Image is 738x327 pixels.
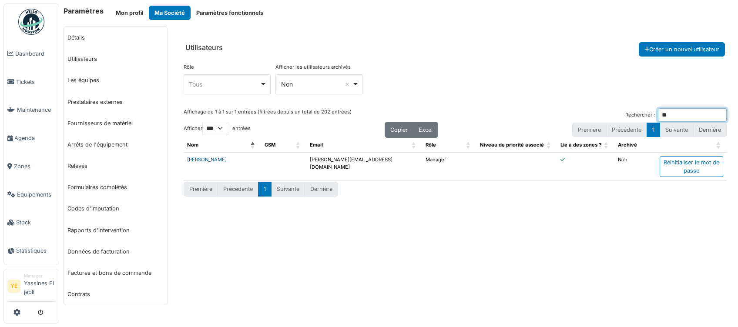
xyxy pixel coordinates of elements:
[184,108,352,122] div: Affichage de 1 à 1 sur 1 entrées (filtrées depuis un total de 202 entrées)
[265,142,275,148] span: GSM
[572,123,727,137] nav: pagination
[184,63,194,71] label: Rôle
[64,198,168,219] a: Codes d'imputation
[480,142,544,148] span: Niveau de priorité associé
[64,177,168,198] a: Formulaires complétés
[64,91,168,113] a: Prestataires externes
[716,138,721,152] span: : Activate to sort
[390,127,408,133] span: Copier
[4,180,59,209] a: Équipements
[187,157,227,163] a: [PERSON_NAME]
[185,43,223,52] h6: Utilisateurs
[4,96,59,124] a: Maintenance
[24,273,55,300] li: Yassines El jebli
[385,122,413,138] button: Copier
[184,122,251,135] label: Afficher entrées
[306,152,423,180] td: [PERSON_NAME][EMAIL_ADDRESS][DOMAIN_NAME]
[14,134,55,142] span: Agenda
[413,122,438,138] button: Excel
[64,48,168,70] a: Utilisateurs
[296,138,301,152] span: GSM: Activate to sort
[64,241,168,262] a: Données de facturation
[64,220,168,241] a: Rapports d'intervention
[647,123,660,137] button: 1
[614,152,656,180] td: Non
[310,142,323,148] span: Email
[24,273,55,279] div: Manager
[660,156,723,177] div: Réinitialiser le mot de passe
[7,273,55,302] a: YE ManagerYassines El jebli
[64,134,168,155] a: Arrêts de l'équipement
[466,138,471,152] span: Rôle: Activate to sort
[16,78,55,86] span: Tickets
[7,280,20,293] li: YE
[64,27,168,48] a: Détails
[64,155,168,177] a: Relevés
[189,80,260,89] div: Tous
[14,162,55,170] span: Zones
[426,142,436,148] span: Rôle
[618,142,637,148] span: Archivé
[64,7,104,15] h6: Paramètres
[16,218,55,227] span: Stock
[4,124,59,152] a: Agenda
[251,138,256,152] span: Nom: Activate to invert sorting
[18,9,44,35] img: Badge_color-CXgf-gQk.svg
[4,40,59,68] a: Dashboard
[110,6,149,20] button: Mon profil
[625,111,655,119] label: Rechercher :
[202,122,229,135] select: Afficherentrées
[4,68,59,96] a: Tickets
[184,182,338,196] nav: pagination
[64,70,168,91] a: Les équipes
[281,80,352,89] div: Non
[191,6,269,20] button: Paramètres fonctionnels
[4,209,59,237] a: Stock
[639,42,725,57] button: Créer un nouvel utilisateur
[343,80,352,89] button: Remove item: 'false'
[64,113,168,134] a: Fournisseurs de matériel
[275,63,351,71] label: Afficher les utilisateurs archivés
[412,138,417,152] span: Email: Activate to sort
[64,262,168,284] a: Factures et bons de commande
[17,106,55,114] span: Maintenance
[187,142,198,148] span: Nom
[4,152,59,180] a: Zones
[258,182,272,196] button: 1
[149,6,191,20] button: Ma Société
[16,247,55,255] span: Statistiques
[547,138,552,152] span: Niveau de priorité associé : Activate to sort
[15,50,55,58] span: Dashboard
[422,152,476,180] td: Manager
[4,237,59,265] a: Statistiques
[560,142,601,148] span: Lié à des zones ?
[419,127,433,133] span: Excel
[17,190,55,199] span: Équipements
[604,138,609,152] span: Lié à des zones ?: Activate to sort
[64,284,168,305] a: Contrats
